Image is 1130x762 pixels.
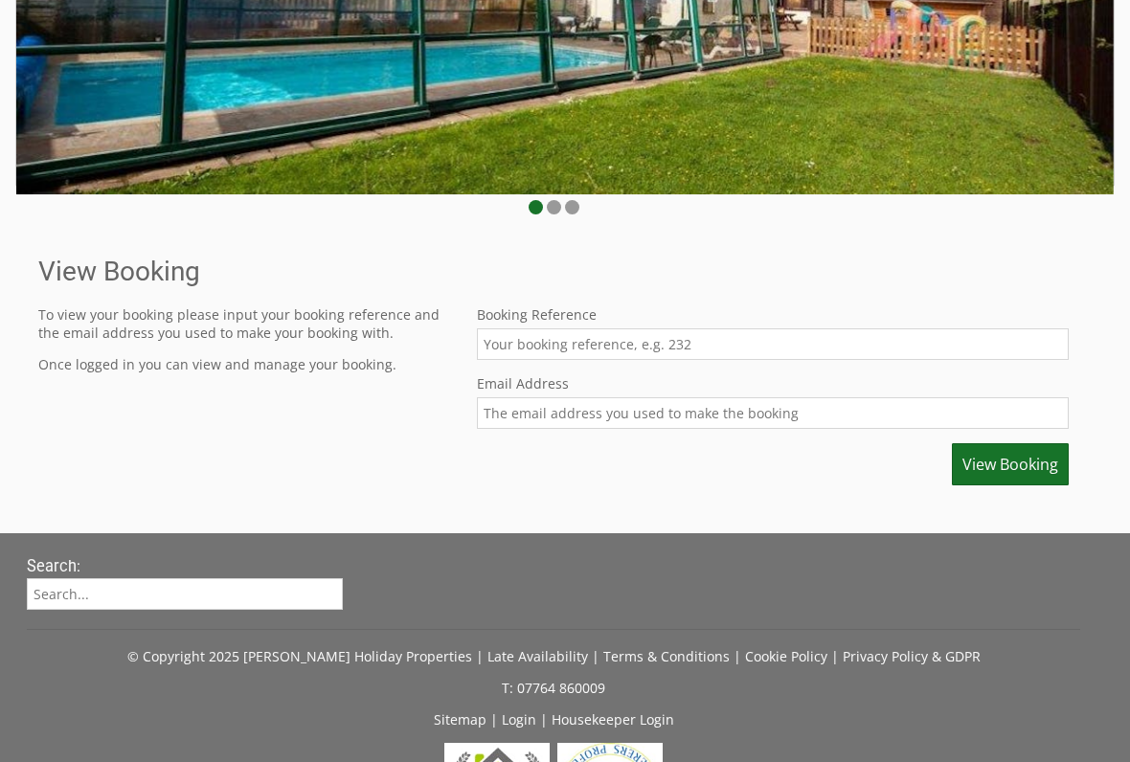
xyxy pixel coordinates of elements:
a: Late Availability [487,647,588,665]
input: Your booking reference, e.g. 232 [477,328,1069,360]
h1: View Booking [38,256,1069,287]
a: T: 07764 860009 [502,679,605,697]
a: © Copyright 2025 [PERSON_NAME] Holiday Properties [127,647,472,665]
input: The email address you used to make the booking [477,397,1069,429]
span: View Booking [962,454,1058,475]
span: | [734,647,741,665]
label: Booking Reference [477,305,1069,324]
span: | [831,647,839,665]
p: To view your booking please input your booking reference and the email address you used to make y... [38,305,454,342]
a: Login [502,710,536,728]
span: | [476,647,484,665]
span: | [540,710,548,728]
p: Once logged in you can view and manage your booking. [38,355,454,373]
a: Sitemap [434,710,486,728]
a: Terms & Conditions [603,647,730,665]
a: Housekeeper Login [552,710,674,728]
h3: Search: [27,557,343,575]
a: Cookie Policy [745,647,827,665]
button: View Booking [952,443,1069,485]
a: Privacy Policy & GDPR [843,647,981,665]
label: Email Address [477,374,1069,392]
span: | [490,710,498,728]
span: | [592,647,599,665]
input: Search... [27,578,343,610]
